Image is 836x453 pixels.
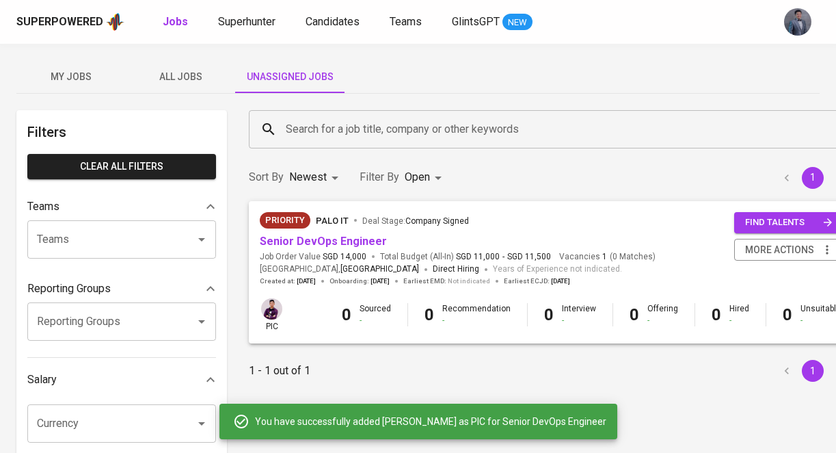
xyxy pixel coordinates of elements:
[16,14,103,30] div: Superpowered
[600,251,607,263] span: 1
[784,8,811,36] img: jhon@glints.com
[289,169,327,185] p: Newest
[260,251,366,263] span: Job Order Value
[405,216,469,226] span: Company Signed
[729,315,749,326] div: -
[729,303,749,326] div: Hired
[342,305,351,324] b: 0
[452,14,532,31] a: GlintsGPT NEW
[360,303,391,326] div: Sourced
[323,251,366,263] span: SGD 14,000
[360,315,391,326] div: -
[306,15,360,28] span: Candidates
[16,12,124,32] a: Superpoweredapp logo
[802,360,824,382] button: page 1
[163,15,188,28] b: Jobs
[493,263,622,276] span: Years of Experience not indicated.
[390,15,422,28] span: Teams
[27,193,216,220] div: Teams
[260,213,310,227] span: Priority
[647,315,678,326] div: -
[27,275,216,302] div: Reporting Groups
[260,212,310,229] div: New Job received from Demand Team
[25,68,118,86] span: My Jobs
[448,276,490,286] span: Not indicated
[218,15,275,28] span: Superhunter
[403,276,490,286] span: Earliest EMD :
[218,14,278,31] a: Superhunter
[316,216,349,226] span: Palo IT
[249,363,310,379] p: 1 - 1 out of 1
[390,14,424,31] a: Teams
[297,276,316,286] span: [DATE]
[647,303,678,326] div: Offering
[745,242,814,259] span: more actions
[260,235,387,248] a: Senior DevOps Engineer
[289,165,343,190] div: Newest
[27,281,111,297] p: Reporting Groups
[424,305,434,324] b: 0
[192,414,211,433] button: Open
[745,215,833,231] span: find talents
[507,251,551,263] span: SGD 11,500
[502,251,504,263] span: -
[712,305,721,324] b: 0
[260,276,316,286] span: Created at :
[802,167,824,189] button: page 1
[456,251,500,263] span: SGD 11,000
[433,264,479,274] span: Direct Hiring
[559,251,656,263] span: Vacancies ( 0 Matches )
[27,198,59,215] p: Teams
[163,14,191,31] a: Jobs
[192,312,211,331] button: Open
[442,303,511,326] div: Recommendation
[27,121,216,143] h6: Filters
[370,276,390,286] span: [DATE]
[261,298,282,320] img: erwin@glints.com
[405,165,446,190] div: Open
[442,315,511,326] div: -
[783,305,792,324] b: 0
[192,230,211,249] button: Open
[360,169,399,185] p: Filter By
[380,251,551,263] span: Total Budget (All-In)
[452,15,500,28] span: GlintsGPT
[504,276,570,286] span: Earliest ECJD :
[106,12,124,32] img: app logo
[544,305,554,324] b: 0
[134,68,227,86] span: All Jobs
[243,68,336,86] span: Unassigned Jobs
[630,305,639,324] b: 0
[27,154,216,179] button: Clear All filters
[562,315,596,326] div: -
[27,366,216,393] div: Salary
[255,415,606,428] span: You have successfully added [PERSON_NAME] as PIC for Senior DevOps Engineer
[329,276,390,286] span: Onboarding :
[260,297,284,333] div: pic
[38,158,205,175] span: Clear All filters
[306,14,362,31] a: Candidates
[502,16,532,29] span: NEW
[249,169,284,185] p: Sort By
[260,263,419,276] span: [GEOGRAPHIC_DATA] ,
[405,170,430,183] span: Open
[27,372,57,388] p: Salary
[340,263,419,276] span: [GEOGRAPHIC_DATA]
[562,303,596,326] div: Interview
[362,216,469,226] span: Deal Stage :
[551,276,570,286] span: [DATE]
